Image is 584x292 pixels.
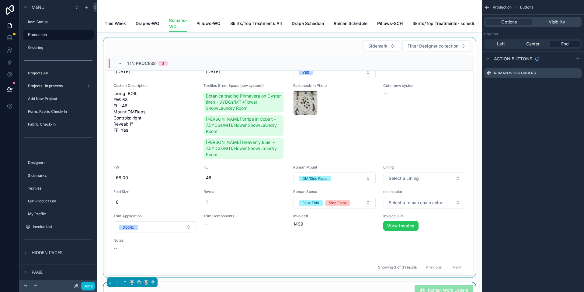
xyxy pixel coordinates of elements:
[32,4,44,10] span: Menu
[493,5,512,10] span: Production
[169,17,187,30] span: Romans-WO
[412,18,493,30] a: Skirts/Top Treatments- scheduled/prep
[23,43,94,52] a: Ordering
[494,56,532,62] span: Action buttons
[28,20,92,24] label: Item Status
[28,173,92,178] label: Sidemarks
[23,68,94,78] a: Projects All
[33,224,92,229] label: Invoice List
[23,171,94,180] a: Sidemarks
[23,209,94,219] a: My Profile
[378,265,417,270] span: Showing 3 of 3 results
[28,45,92,50] label: Ordering
[28,122,92,127] label: Fabric Check-In
[334,20,367,27] span: Roman Schedule
[23,107,94,116] a: Form: Fabric Check-In
[292,20,324,27] span: Drape Schedule
[162,61,164,66] div: 3
[334,18,367,30] a: Roman Schedule
[28,71,92,76] label: Projects All
[23,119,94,129] a: Fabric Check-In
[28,160,92,165] label: Designers
[196,20,221,27] span: Pillows-WO
[497,41,505,47] span: Left
[23,17,94,27] a: Item Status
[105,18,126,30] a: This Week
[412,20,493,27] span: Skirts/Top Treatments- scheduled/prep
[23,94,94,104] a: Add New Project
[136,18,159,30] a: Drapes-WO
[377,18,403,30] a: Pillows-SCH
[105,20,126,27] span: This Week
[23,196,94,206] a: QB: Product List
[377,20,403,27] span: Pillows-SCH
[549,19,565,25] span: Visibility
[28,199,92,204] label: QB: Product List
[169,15,187,33] a: Romans-WO
[230,20,282,27] span: Skirts/Top Treatments All
[23,158,94,168] a: Designers
[23,30,94,40] a: Production
[28,84,84,88] label: Projects- in process
[28,212,92,216] label: My Profile
[230,18,282,30] a: Skirts/Top Treatments All
[32,269,43,275] span: Page
[127,60,156,66] span: 1 In Process
[28,186,92,191] label: Textiles
[28,109,92,114] label: Form: Fabric Check-In
[292,18,324,30] a: Drape Schedule
[81,282,95,290] button: Done
[520,5,533,10] span: Buttons
[501,19,517,25] span: Options
[28,96,92,101] label: Add New Project
[32,250,63,256] span: Hidden pages
[494,71,536,76] label: Roman Work Orders
[196,18,221,30] a: Pillows-WO
[561,41,569,47] span: End
[28,32,90,37] label: Production
[136,20,159,27] span: Drapes-WO
[484,32,498,37] label: Position
[23,183,94,193] a: Textiles
[526,41,540,47] span: Center
[23,222,94,232] a: Invoice List
[23,81,94,91] a: Projects- in process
